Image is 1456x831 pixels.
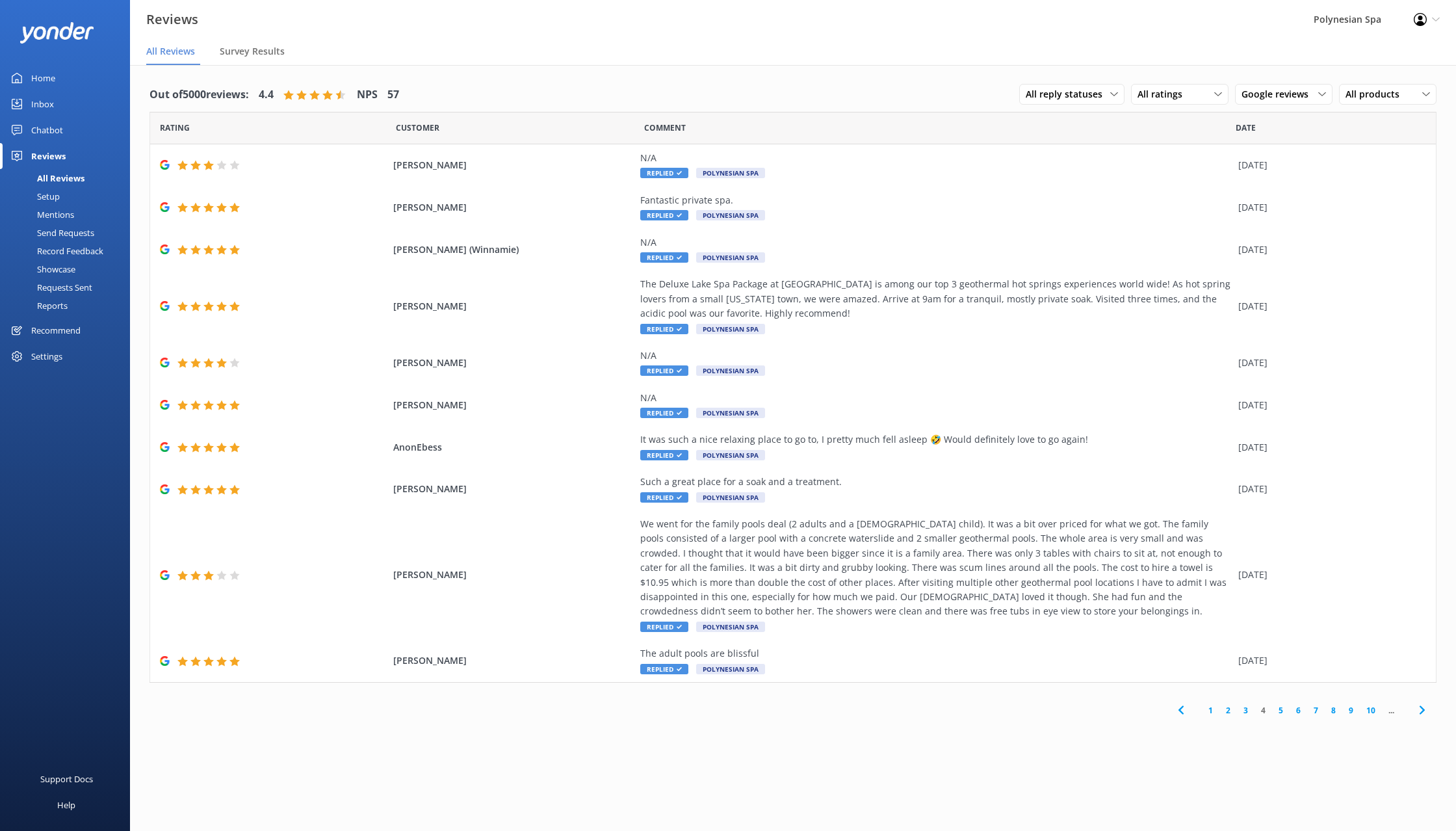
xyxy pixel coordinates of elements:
span: Polynesian Spa [696,408,765,418]
span: [PERSON_NAME] [393,568,633,582]
h4: 57 [387,86,399,103]
a: Reports [8,297,130,315]
div: Fantastic private spa. [640,193,1232,207]
div: Chatbot [31,117,63,143]
a: Record Feedback [8,242,130,260]
span: Replied [640,210,688,220]
div: Showcase [8,260,75,278]
a: Showcase [8,260,130,278]
a: All Reviews [8,169,130,187]
span: All products [1345,87,1407,101]
div: [DATE] [1238,158,1420,172]
span: Replied [640,365,688,376]
h4: Out of 5000 reviews: [149,86,249,103]
span: Polynesian Spa [696,168,765,178]
span: [PERSON_NAME] [393,398,633,412]
a: Send Requests [8,224,130,242]
a: 7 [1307,704,1325,717]
span: Question [644,122,686,134]
div: Home [31,65,55,91]
span: Google reviews [1241,87,1316,101]
div: Inbox [31,91,54,117]
span: [PERSON_NAME] [393,653,633,668]
div: It was such a nice relaxing place to go to, I pretty much fell asleep 🤣 Would definitely love to ... [640,432,1232,447]
div: Requests Sent [8,278,92,297]
a: 8 [1325,704,1342,717]
div: N/A [640,349,1232,363]
span: Polynesian Spa [696,450,765,460]
span: All reply statuses [1026,87,1110,101]
div: Send Requests [8,224,94,242]
span: ... [1382,704,1401,717]
div: All Reviews [8,169,84,187]
span: Replied [640,664,688,674]
div: [DATE] [1238,653,1420,668]
a: Setup [8,187,130,205]
a: Requests Sent [8,278,130,297]
div: [DATE] [1238,568,1420,582]
a: 4 [1254,704,1272,717]
span: Replied [640,622,688,632]
span: Polynesian Spa [696,324,765,334]
span: [PERSON_NAME] (Winnamie) [393,243,633,257]
a: 6 [1290,704,1307,717]
span: Date [396,122,439,134]
div: Setup [8,187,60,205]
a: 9 [1342,704,1360,717]
img: yonder-white-logo.png [19,22,94,44]
span: Replied [640,324,688,334]
span: Polynesian Spa [696,365,765,376]
span: [PERSON_NAME] [393,158,633,172]
div: N/A [640,151,1232,165]
span: Date [1236,122,1256,134]
span: AnonEbess [393,440,633,455]
div: [DATE] [1238,299,1420,313]
span: [PERSON_NAME] [393,356,633,370]
div: [DATE] [1238,356,1420,370]
a: 3 [1237,704,1254,717]
div: [DATE] [1238,200,1420,215]
a: 10 [1360,704,1382,717]
span: Replied [640,450,688,460]
div: N/A [640,391,1232,405]
a: 1 [1202,704,1219,717]
div: Such a great place for a soak and a treatment. [640,475,1232,489]
div: [DATE] [1238,440,1420,455]
div: Settings [31,343,62,369]
a: 5 [1272,704,1290,717]
span: Replied [640,252,688,263]
div: N/A [640,235,1232,250]
div: The Deluxe Lake Spa Package at [GEOGRAPHIC_DATA] is among our top 3 geothermal hot springs experi... [640,277,1232,321]
span: Polynesian Spa [696,622,765,632]
span: Polynesian Spa [696,492,765,503]
div: Record Feedback [8,242,103,260]
div: Help [57,792,75,818]
span: [PERSON_NAME] [393,200,633,215]
a: Mentions [8,205,130,224]
span: Replied [640,492,688,503]
h4: 4.4 [259,86,274,103]
div: Reviews [31,143,66,169]
div: Reports [8,297,68,315]
a: 2 [1219,704,1237,717]
span: Polynesian Spa [696,210,765,220]
span: All ratings [1137,87,1190,101]
span: [PERSON_NAME] [393,482,633,496]
span: Replied [640,408,688,418]
span: Polynesian Spa [696,664,765,674]
div: [DATE] [1238,398,1420,412]
h3: Reviews [146,9,198,30]
span: Survey Results [220,45,285,58]
div: [DATE] [1238,243,1420,257]
span: All Reviews [146,45,195,58]
span: Date [160,122,190,134]
span: [PERSON_NAME] [393,299,633,313]
h4: NPS [357,86,378,103]
div: Recommend [31,317,81,343]
div: Mentions [8,205,74,224]
span: Replied [640,168,688,178]
div: Support Docs [40,766,93,792]
div: [DATE] [1238,482,1420,496]
span: Polynesian Spa [696,252,765,263]
div: We went for the family pools deal (2 adults and a [DEMOGRAPHIC_DATA] child). It was a bit over pr... [640,517,1232,619]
